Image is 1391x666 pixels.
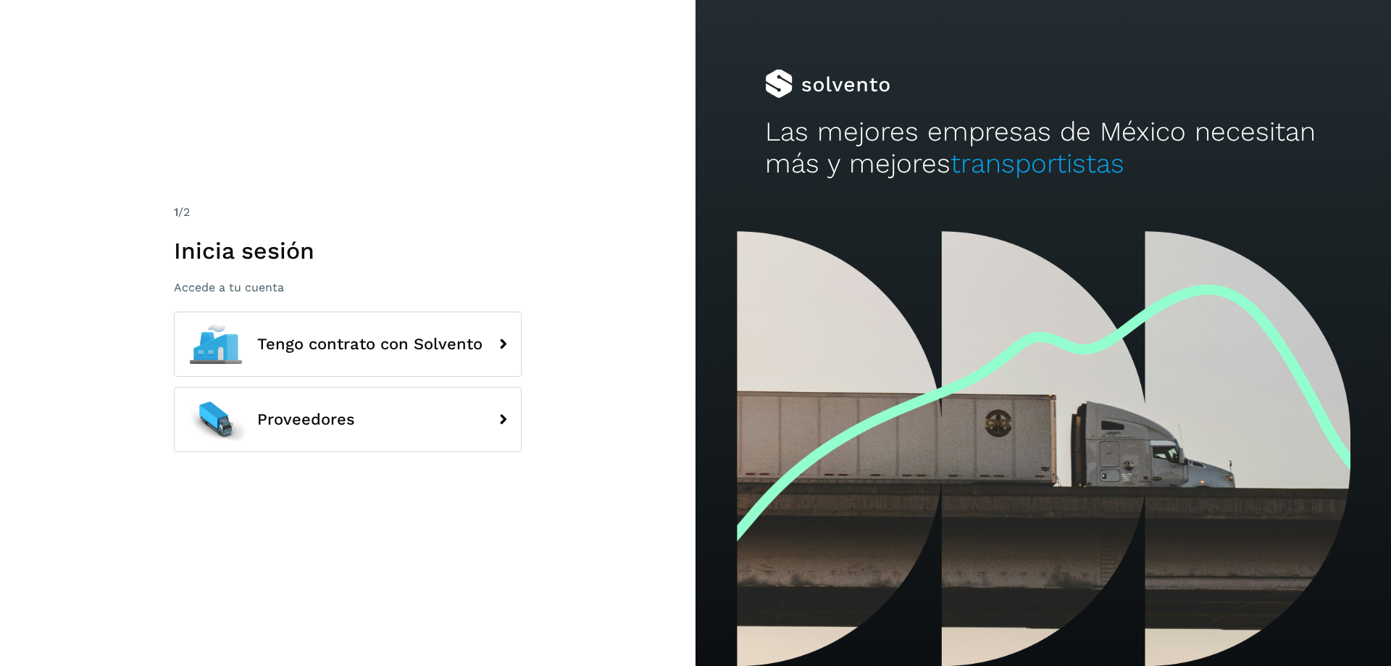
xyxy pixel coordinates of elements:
[257,411,355,428] span: Proveedores
[174,237,522,265] h1: Inicia sesión
[765,116,1321,180] h2: Las mejores empresas de México necesitan más y mejores
[174,205,178,219] span: 1
[257,336,483,353] span: Tengo contrato con Solvento
[174,387,522,452] button: Proveedores
[174,280,522,294] p: Accede a tu cuenta
[951,148,1124,179] span: transportistas
[174,204,522,221] div: /2
[174,312,522,377] button: Tengo contrato con Solvento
